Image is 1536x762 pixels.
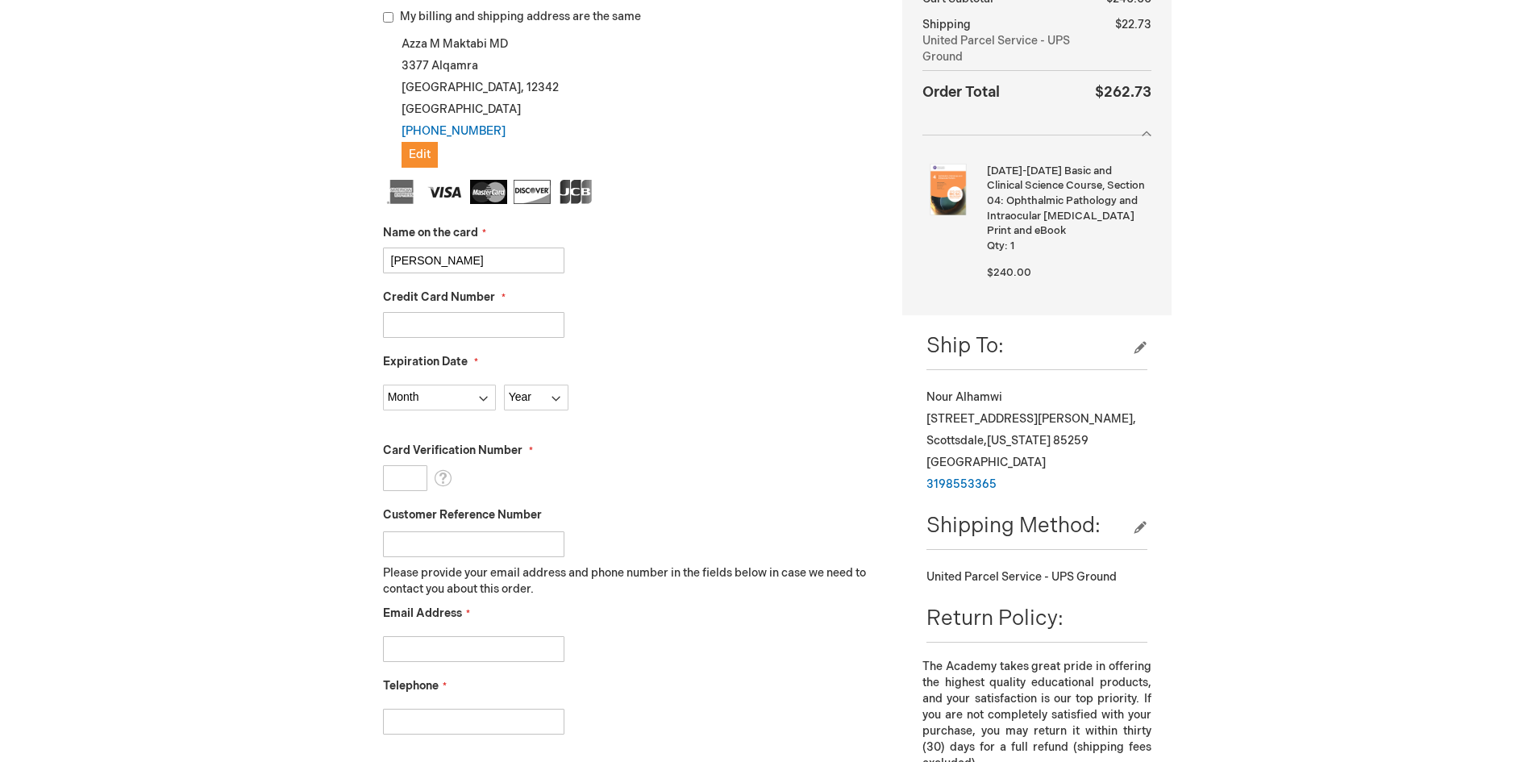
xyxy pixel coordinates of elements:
img: Discover [514,180,551,204]
div: Nour Alhamwi [STREET_ADDRESS][PERSON_NAME], Scottsdale , 85259 [GEOGRAPHIC_DATA] [926,386,1147,495]
span: $22.73 [1115,18,1151,31]
span: Shipping [922,18,971,31]
span: Credit Card Number [383,290,495,304]
span: My billing and shipping address are the same [400,10,641,23]
span: $240.00 [987,266,1031,279]
span: $262.73 [1095,84,1151,101]
span: Customer Reference Number [383,508,542,522]
a: [PHONE_NUMBER] [402,124,506,138]
img: JCB [557,180,594,204]
img: Visa [427,180,464,204]
span: United Parcel Service - UPS Ground [926,570,1117,584]
button: Edit [402,142,438,168]
a: 3198553365 [926,477,997,491]
span: Expiration Date [383,355,468,369]
strong: Order Total [922,80,1000,103]
p: Please provide your email address and phone number in the fields below in case we need to contact... [383,565,879,598]
span: Telephone [383,679,439,693]
img: American Express [383,180,420,204]
span: Edit [409,148,431,161]
span: Name on the card [383,226,478,239]
span: [US_STATE] [987,434,1051,448]
div: Azza M Maktabi MD 3377 Alqamra [GEOGRAPHIC_DATA] , 12342 [GEOGRAPHIC_DATA] [383,33,879,168]
span: Return Policy: [926,606,1064,631]
span: Ship To: [926,334,1004,359]
span: Qty [987,239,1005,252]
strong: [DATE]-[DATE] Basic and Clinical Science Course, Section 04: Ophthalmic Pathology and Intraocular... [987,164,1147,239]
span: 1 [1010,239,1014,252]
span: United Parcel Service - UPS Ground [922,33,1094,65]
input: Card Verification Number [383,465,427,491]
span: Email Address [383,606,462,620]
img: MasterCard [470,180,507,204]
span: Card Verification Number [383,443,522,457]
img: 2025-2026 Basic and Clinical Science Course, Section 04: Ophthalmic Pathology and Intraocular Tum... [922,164,974,215]
span: Shipping Method: [926,514,1101,539]
input: Credit Card Number [383,312,564,338]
